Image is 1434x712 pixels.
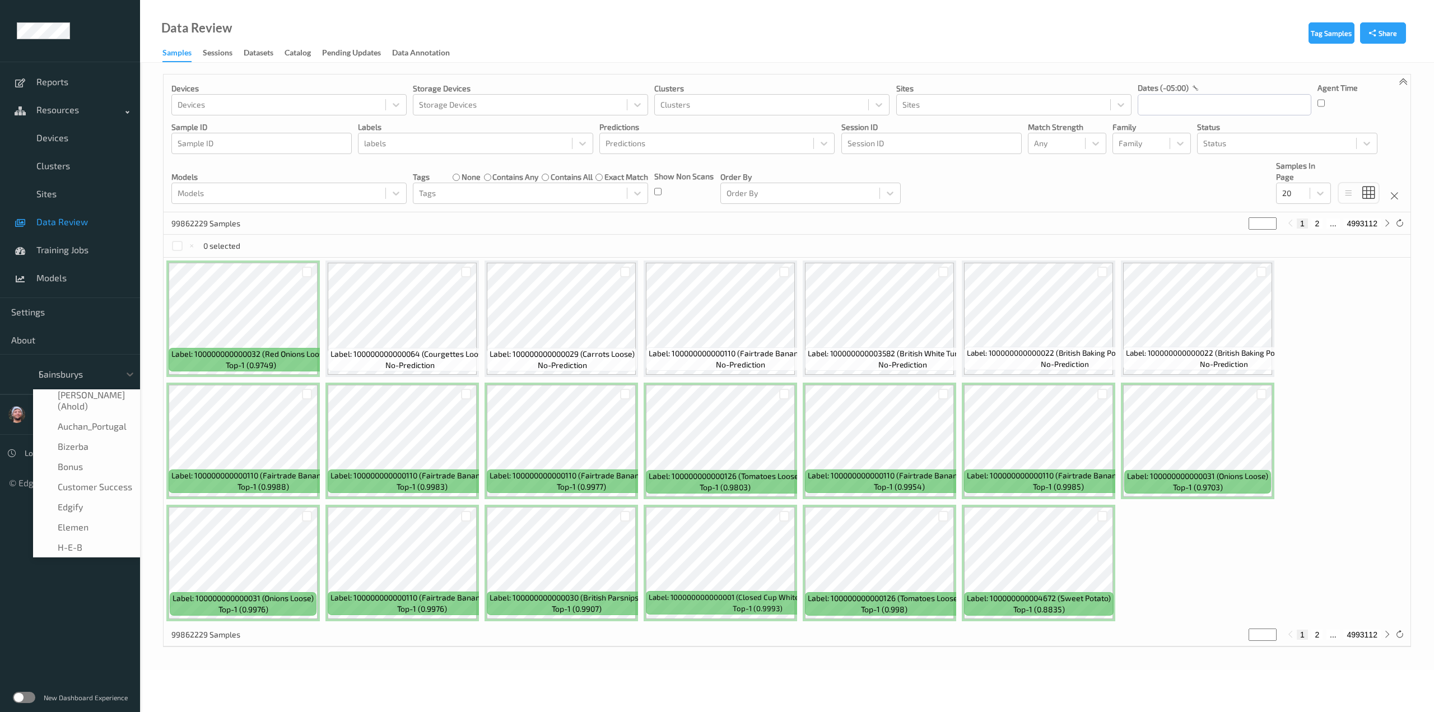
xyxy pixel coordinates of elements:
div: Pending Updates [322,47,381,61]
p: labels [358,122,593,133]
div: Samples [162,47,192,62]
a: Sessions [203,45,244,61]
span: Label: 100000000000110 (Fairtrade Bananas Loose) [171,470,355,481]
span: top-1 (0.9985) [1033,481,1084,492]
a: Datasets [244,45,285,61]
p: Match Strength [1028,122,1106,133]
button: Tag Samples [1309,22,1354,44]
p: Agent Time [1317,82,1358,94]
a: Pending Updates [322,45,392,61]
span: no-prediction [878,359,927,370]
div: Data Annotation [392,47,450,61]
p: Models [171,171,407,183]
p: dates (-05:00) [1138,82,1189,94]
p: 99862229 Samples [171,218,255,229]
span: top-1 (0.9749) [226,360,276,371]
span: Label: 100000000000022 (British Baking Potatoes Loose) [1126,347,1321,359]
a: Catalog [285,45,322,61]
span: top-1 (0.9977) [557,481,606,492]
p: Session ID [841,122,1022,133]
div: Catalog [285,47,311,61]
p: Tags [413,171,430,183]
span: Label: 100000000000032 (Red Onions Loose) [171,348,330,360]
button: Share [1360,22,1406,44]
span: Label: 100000000004672 (Sweet Potato) [967,593,1111,604]
span: Label: 100000000000126 (Tomatoes Loose) [649,471,801,482]
span: top-1 (0.9976) [218,604,268,615]
label: none [462,171,481,183]
button: ... [1326,218,1340,229]
a: Data Annotation [392,45,461,61]
a: Samples [162,45,203,62]
span: Label: 100000000000110 (Fairtrade Bananas Loose) [808,470,991,481]
span: top-1 (0.9988) [238,481,289,492]
p: Family [1112,122,1191,133]
span: Label: 100000000000110 (Fairtrade Bananas Loose) [330,592,514,603]
p: Sites [896,83,1132,94]
span: Label: 100000000000029 (Carrots Loose) [490,348,635,360]
div: Sessions [203,47,232,61]
span: Label: 100000000000064 (Courgettes Loose) [330,348,489,360]
span: top-1 (0.9803) [700,482,751,493]
p: Samples In Page [1276,160,1331,183]
p: Show Non Scans [654,171,714,182]
span: top-1 (0.998) [861,604,907,615]
div: Data Review [161,22,232,34]
span: Label: 100000000003582 (British White Turnips Loose) [808,348,997,359]
button: 1 [1297,630,1308,640]
label: contains all [551,171,593,183]
p: Order By [720,171,901,183]
button: 4993112 [1343,630,1381,640]
span: Label: 100000000000110 (Fairtrade Bananas Loose) [330,470,514,481]
span: Label: 100000000000110 (Fairtrade Bananas Loose) [649,348,832,359]
span: Label: 100000000000031 (Onions Loose) [1127,471,1268,482]
span: top-1 (0.9976) [397,603,447,615]
span: top-1 (0.8835) [1013,604,1065,615]
label: contains any [492,171,538,183]
span: no-prediction [538,360,587,371]
div: Datasets [244,47,273,61]
p: Status [1197,122,1377,133]
p: Sample ID [171,122,352,133]
span: Label: 100000000000126 (Tomatoes Loose) [808,593,960,604]
p: Predictions [599,122,835,133]
button: 2 [1311,630,1323,640]
span: no-prediction [1041,359,1089,370]
span: Label: 100000000000110 (Fairtrade Bananas Loose) [490,470,673,481]
button: ... [1326,630,1340,640]
span: Label: 100000000000030 (British Parsnips Loose) [490,592,664,603]
span: top-1 (0.9954) [874,481,925,492]
p: Devices [171,83,407,94]
span: Label: 100000000000001 (Closed Cup White Mushrooms Loose) [649,592,867,603]
span: no-prediction [716,359,765,370]
span: top-1 (0.9983) [397,481,448,492]
span: Label: 100000000000031 (Onions Loose) [173,593,314,604]
button: 4993112 [1343,218,1381,229]
span: Label: 100000000000022 (British Baking Potatoes Loose) [967,347,1162,359]
span: top-1 (0.9703) [1173,482,1223,493]
button: 2 [1311,218,1323,229]
span: top-1 (0.9993) [733,603,783,614]
p: Clusters [654,83,890,94]
p: 99862229 Samples [171,629,255,640]
span: no-prediction [385,360,435,371]
button: 1 [1297,218,1308,229]
label: exact match [604,171,648,183]
p: 0 selected [203,240,240,252]
span: Label: 100000000000110 (Fairtrade Bananas Loose) [967,470,1150,481]
span: no-prediction [1200,359,1248,370]
p: Storage Devices [413,83,648,94]
span: top-1 (0.9907) [552,603,602,615]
